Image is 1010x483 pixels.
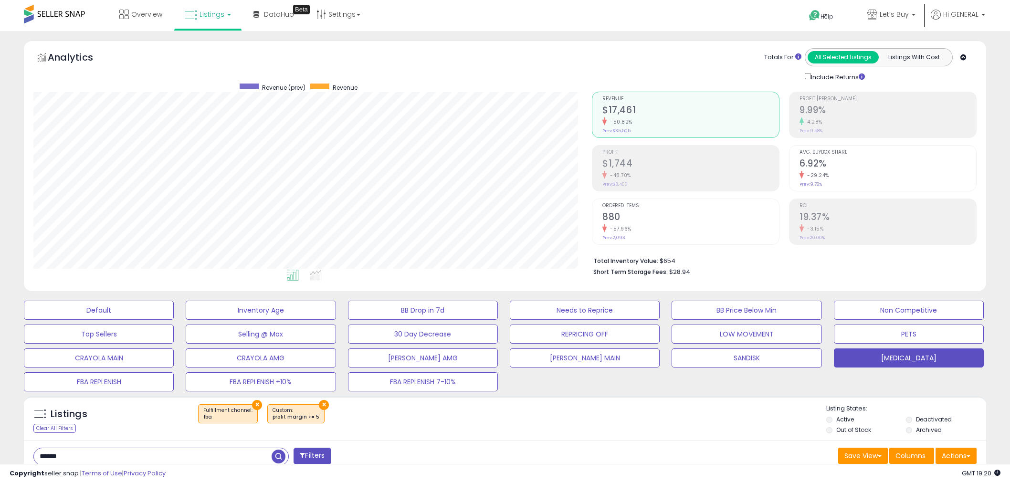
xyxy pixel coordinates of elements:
[186,348,336,367] button: CRAYOLA AMG
[672,325,821,344] button: LOW MOVEMENT
[348,325,498,344] button: 30 Day Decrease
[593,257,658,265] b: Total Inventory Value:
[24,301,174,320] button: Default
[943,10,978,19] span: Hi GENERAL
[602,128,631,134] small: Prev: $35,505
[186,301,336,320] button: Inventory Age
[264,10,294,19] span: DataHub
[593,268,668,276] b: Short Term Storage Fees:
[607,225,631,232] small: -57.96%
[931,10,985,31] a: Hi GENERAL
[800,158,976,171] h2: 6.92%
[836,415,854,423] label: Active
[48,51,112,66] h5: Analytics
[889,448,934,464] button: Columns
[834,301,984,320] button: Non Competitive
[798,71,876,82] div: Include Returns
[186,372,336,391] button: FBA REPLENISH +10%
[186,325,336,344] button: Selling @ Max
[669,267,690,276] span: $28.94
[800,181,822,187] small: Prev: 9.78%
[124,469,166,478] a: Privacy Policy
[821,12,833,21] span: Help
[602,181,628,187] small: Prev: $3,400
[348,348,498,367] button: [PERSON_NAME] AMG
[607,118,632,126] small: -50.82%
[82,469,122,478] a: Terms of Use
[24,372,174,391] button: FBA REPLENISH
[800,128,822,134] small: Prev: 9.58%
[262,84,305,92] span: Revenue (prev)
[764,53,801,62] div: Totals For
[203,407,252,421] span: Fulfillment channel :
[24,348,174,367] button: CRAYOLA MAIN
[838,448,888,464] button: Save View
[804,225,823,232] small: -3.15%
[801,2,852,31] a: Help
[293,5,310,14] div: Tooltip anchor
[10,469,166,478] div: seller snap | |
[33,424,76,433] div: Clear All Filters
[51,408,87,421] h5: Listings
[602,203,779,209] span: Ordered Items
[916,415,952,423] label: Deactivated
[510,325,660,344] button: REPRICING OFF
[800,211,976,224] h2: 19.37%
[834,325,984,344] button: PETS
[294,448,331,464] button: Filters
[804,172,829,179] small: -29.24%
[333,84,358,92] span: Revenue
[607,172,631,179] small: -48.70%
[672,348,821,367] button: SANDISK
[800,96,976,102] span: Profit [PERSON_NAME]
[800,150,976,155] span: Avg. Buybox Share
[602,105,779,117] h2: $17,461
[936,448,977,464] button: Actions
[252,400,262,410] button: ×
[131,10,162,19] span: Overview
[878,51,949,63] button: Listings With Cost
[602,158,779,171] h2: $1,744
[672,301,821,320] button: BB Price Below Min
[200,10,224,19] span: Listings
[348,301,498,320] button: BB Drop in 7d
[510,301,660,320] button: Needs to Reprice
[800,235,825,241] small: Prev: 20.00%
[826,404,986,413] p: Listing States:
[273,414,319,420] div: profit margin >= 5
[800,105,976,117] h2: 9.99%
[602,235,625,241] small: Prev: 2,093
[808,51,879,63] button: All Selected Listings
[880,10,909,19] span: Let’s Buy
[602,211,779,224] h2: 880
[24,325,174,344] button: Top Sellers
[602,150,779,155] span: Profit
[804,118,822,126] small: 4.28%
[593,254,969,266] li: $654
[809,10,821,21] i: Get Help
[800,203,976,209] span: ROI
[348,372,498,391] button: FBA REPLENISH 7-10%
[203,414,252,420] div: fba
[834,348,984,367] button: [MEDICAL_DATA]
[510,348,660,367] button: [PERSON_NAME] MAIN
[273,407,319,421] span: Custom:
[895,451,926,461] span: Columns
[916,426,942,434] label: Archived
[10,469,44,478] strong: Copyright
[319,400,329,410] button: ×
[962,469,1000,478] span: 2025-10-9 19:20 GMT
[836,426,871,434] label: Out of Stock
[602,96,779,102] span: Revenue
